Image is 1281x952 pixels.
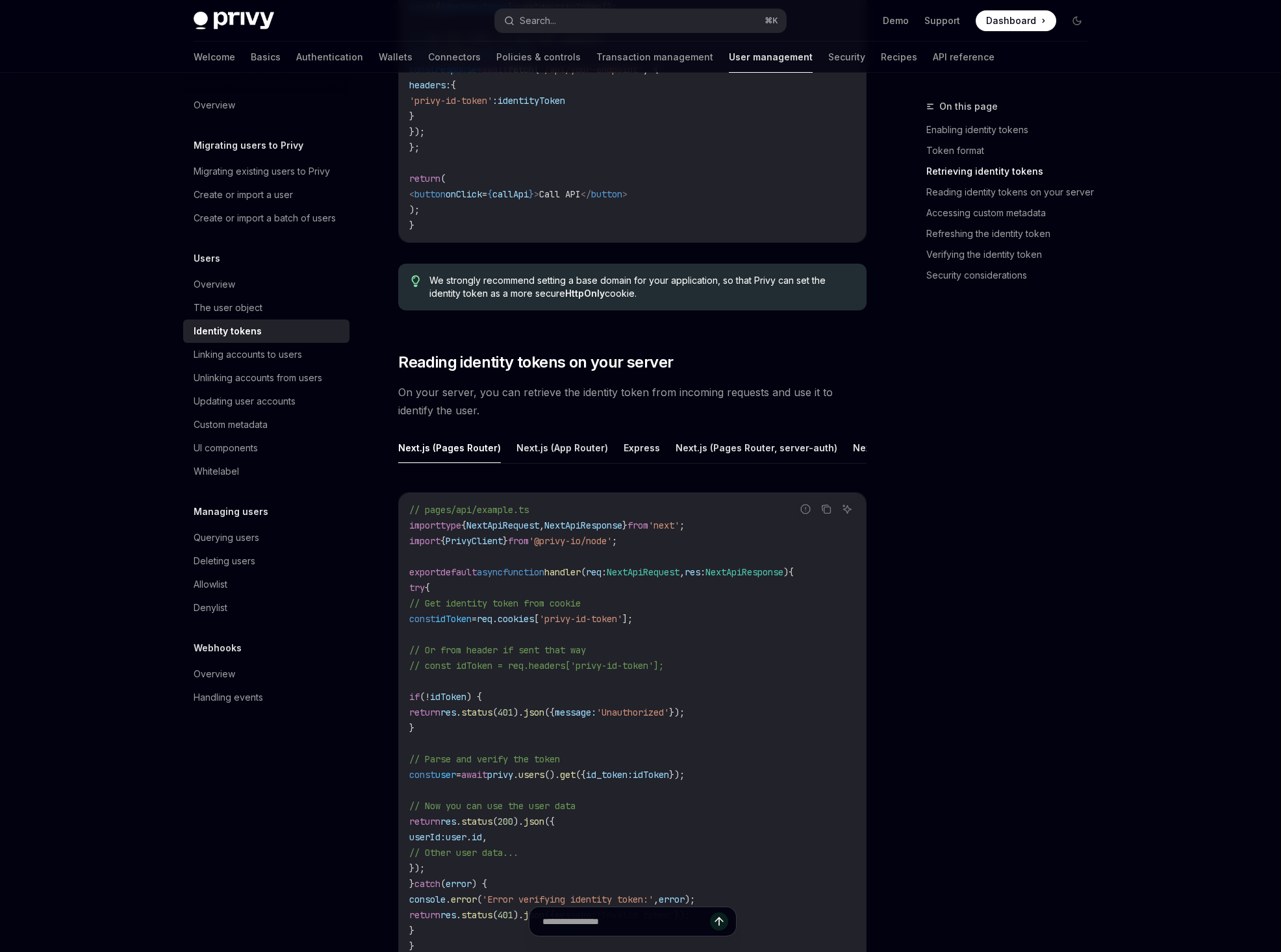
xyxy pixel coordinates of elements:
span: { [789,566,794,578]
span: } [622,520,628,531]
div: Identity tokens [194,323,262,339]
span: : [492,95,498,106]
button: Send message [710,912,728,931]
span: type [440,520,461,531]
div: Handling events [194,690,263,705]
a: Transaction management [596,42,713,73]
span: 'next' [648,520,679,531]
a: Migrating existing users to Privy [183,160,349,183]
a: Create or import a user [183,183,349,207]
a: Overview [183,662,349,686]
span: : [602,566,607,578]
span: json [524,707,544,718]
span: , { [643,64,659,75]
span: } [409,219,414,231]
span: } [409,110,414,122]
span: </ [581,188,591,200]
span: }; [409,142,420,153]
span: status [461,707,492,718]
strong: HttpOnly [565,288,605,299]
div: Updating user accounts [194,394,296,409]
div: Linking accounts to users [194,347,302,362]
span: ! [425,691,430,703]
a: Dashboard [976,10,1056,31]
span: error [659,894,685,905]
span: await [461,769,487,781]
span: 'privy-id-token' [539,613,622,625]
span: return [409,173,440,184]
a: Security considerations [926,265,1098,286]
span: ( [492,816,498,827]
div: Allowlist [194,577,227,592]
span: id [472,831,482,843]
span: [ [534,613,539,625]
span: ( [581,566,586,578]
span: 'privy-id-token' [409,95,492,106]
a: Wallets [379,42,412,73]
span: res [440,707,456,718]
button: Next.js (App Router, server-auth) [853,432,1004,463]
svg: Tip [411,275,420,287]
div: Search... [520,13,556,29]
span: 'Unauthorized' [596,707,669,718]
span: ( [477,894,482,905]
span: userId: [409,831,446,843]
h5: Users [194,251,220,266]
span: req [586,566,602,578]
span: error [446,878,472,890]
a: Create or import a batch of users [183,207,349,230]
span: ( [492,707,498,718]
a: Handling events [183,686,349,709]
span: privy [487,769,513,781]
span: ) { [472,878,487,890]
span: ); [685,894,695,905]
span: ( [534,64,539,75]
a: Whitelabel [183,460,349,483]
span: onClick [446,188,482,200]
a: Accessing custom metadata [926,203,1098,223]
span: } [503,535,508,547]
button: Next.js (Pages Router, server-auth) [676,432,837,463]
span: const [409,64,435,75]
span: cookies [498,613,534,625]
img: dark logo [194,12,274,30]
span: 401 [498,707,513,718]
a: Deleting users [183,549,349,573]
span: id_token: [586,769,633,781]
button: Toggle dark mode [1067,10,1087,31]
span: }); [669,769,685,781]
span: ({ [576,769,586,781]
span: { [425,582,430,594]
span: ( [440,878,446,890]
a: Retrieving identity tokens [926,161,1098,182]
span: NextApiResponse [705,566,783,578]
span: try [409,582,425,594]
span: button [591,188,622,200]
span: idToken [435,613,472,625]
a: Recipes [881,42,917,73]
a: Custom metadata [183,413,349,436]
a: The user object [183,296,349,319]
a: Basics [251,42,281,73]
a: Overview [183,273,349,296]
span: ) [783,566,789,578]
a: Support [924,14,960,27]
h5: Webhooks [194,640,242,656]
span: ); [409,204,420,216]
span: . [492,613,498,625]
div: Migrating existing users to Privy [194,164,330,179]
span: NextApiResponse [544,520,622,531]
span: } [529,188,534,200]
span: ( [440,173,446,184]
a: Unlinking accounts from users [183,366,349,390]
a: Authentication [296,42,363,73]
span: json [524,816,544,827]
span: ; [679,520,685,531]
span: ) { [466,691,482,703]
span: NextApiRequest [466,520,539,531]
span: ⌘ K [765,16,778,26]
span: res [685,566,700,578]
span: function [503,566,544,578]
span: import [409,520,440,531]
span: On your server, you can retrieve the identity token from incoming requests and use it to identify... [398,383,867,420]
